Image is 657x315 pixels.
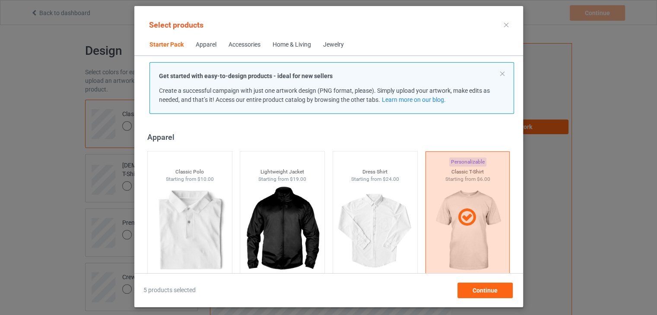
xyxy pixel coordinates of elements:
div: Starting from [147,176,232,183]
a: Learn more on our blog. [381,96,445,103]
img: regular.jpg [244,183,321,279]
span: $24.00 [382,176,399,182]
div: Lightweight Jacket [240,168,324,176]
div: Home & Living [273,41,311,49]
div: Apparel [147,132,514,142]
span: 5 products selected [143,286,196,295]
span: Continue [472,287,497,294]
span: Select products [149,20,203,29]
span: $19.00 [290,176,306,182]
div: Jewelry [323,41,344,49]
strong: Get started with easy-to-design products - ideal for new sellers [159,72,333,79]
span: $10.00 [197,176,213,182]
img: regular.jpg [336,183,413,279]
div: Starting from [333,176,417,183]
div: Apparel [196,41,216,49]
img: regular.jpg [151,183,228,279]
div: Continue [457,283,512,298]
div: Classic Polo [147,168,232,176]
span: Starter Pack [143,35,190,55]
div: Dress Shirt [333,168,417,176]
div: Accessories [229,41,260,49]
div: Starting from [240,176,324,183]
span: Create a successful campaign with just one artwork design (PNG format, please). Simply upload you... [159,87,490,103]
